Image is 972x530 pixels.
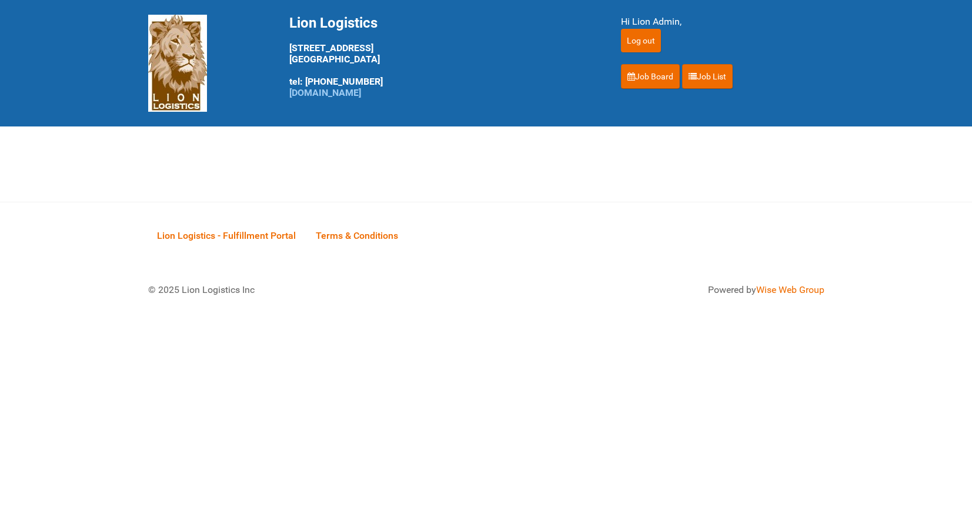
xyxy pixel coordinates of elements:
span: Lion Logistics [289,15,378,31]
a: Lion Logistics - Fulfillment Portal [148,217,305,254]
span: Lion Logistics - Fulfillment Portal [157,230,296,241]
div: Powered by [501,283,824,297]
a: Terms & Conditions [307,217,407,254]
div: © 2025 Lion Logistics Inc [139,274,480,306]
a: [DOMAIN_NAME] [289,87,361,98]
div: [STREET_ADDRESS] [GEOGRAPHIC_DATA] tel: [PHONE_NUMBER] [289,15,592,98]
img: Lion Logistics [148,15,207,112]
a: Lion Logistics [148,57,207,68]
div: Hi Lion Admin, [621,15,824,29]
a: Job List [682,64,733,89]
span: Terms & Conditions [316,230,398,241]
a: Job Board [621,64,680,89]
a: Wise Web Group [756,284,824,295]
input: Log out [621,29,661,52]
